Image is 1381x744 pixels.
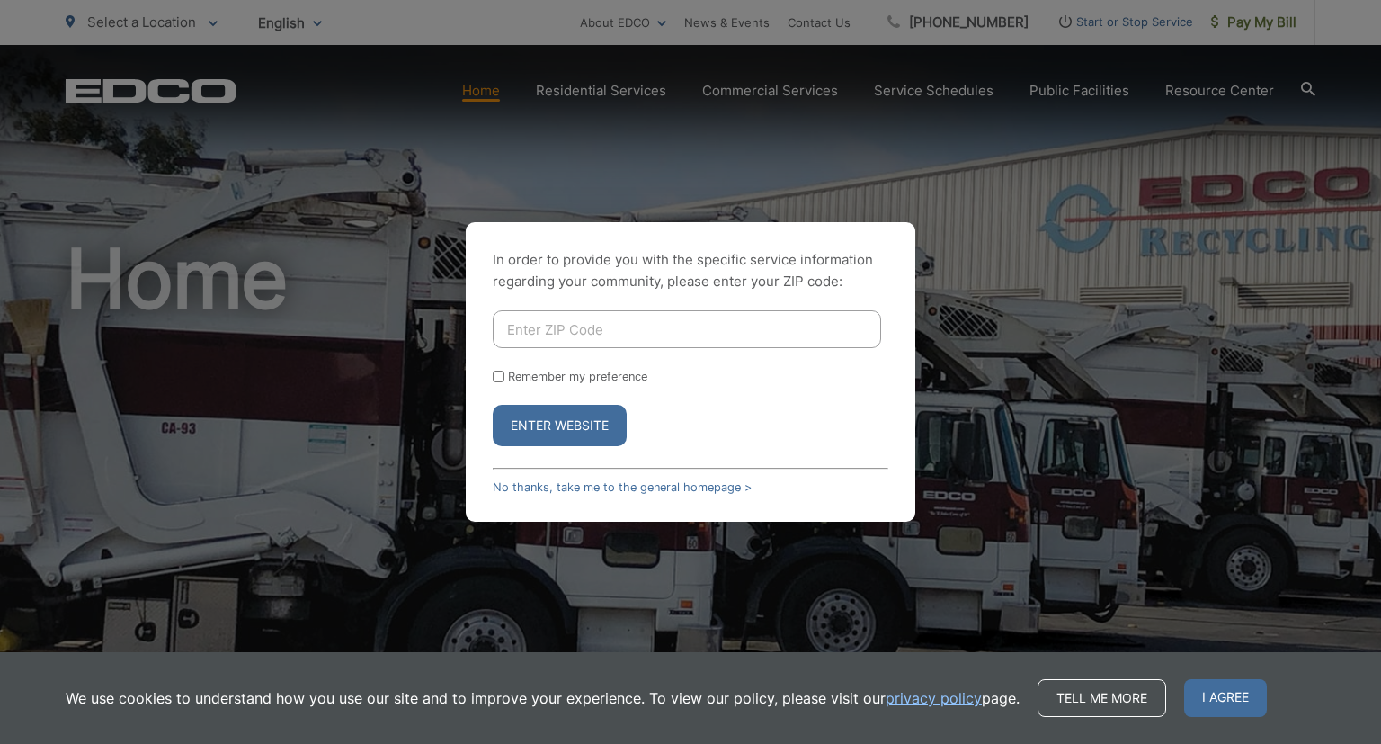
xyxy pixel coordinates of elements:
[493,405,627,446] button: Enter Website
[493,480,752,494] a: No thanks, take me to the general homepage >
[493,249,888,292] p: In order to provide you with the specific service information regarding your community, please en...
[493,310,881,348] input: Enter ZIP Code
[508,370,647,383] label: Remember my preference
[66,687,1020,709] p: We use cookies to understand how you use our site and to improve your experience. To view our pol...
[1184,679,1267,717] span: I agree
[1038,679,1166,717] a: Tell me more
[886,687,982,709] a: privacy policy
